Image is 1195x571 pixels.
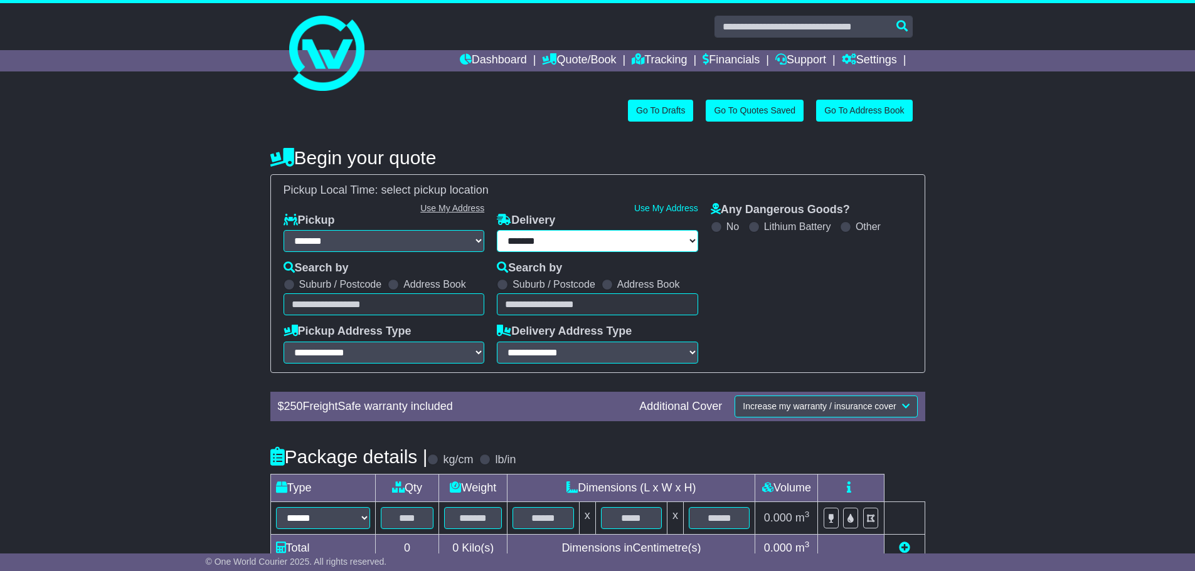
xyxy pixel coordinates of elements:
label: kg/cm [443,453,473,467]
sup: 3 [805,540,810,549]
td: Qty [375,474,439,501]
label: Any Dangerous Goods? [711,203,850,217]
a: Add new item [899,542,910,554]
div: Additional Cover [633,400,728,414]
td: Dimensions (L x W x H) [507,474,755,501]
a: Quote/Book [542,50,616,71]
label: lb/in [495,453,516,467]
label: Search by [284,261,349,275]
a: Use My Address [634,203,698,213]
span: select pickup location [381,184,489,196]
span: © One World Courier 2025. All rights reserved. [206,557,387,567]
td: Total [270,534,375,562]
label: Pickup Address Type [284,325,412,338]
td: x [579,501,595,534]
label: Other [856,221,881,233]
a: Dashboard [460,50,527,71]
a: Use My Address [420,203,484,213]
td: Dimensions in Centimetre(s) [507,534,755,562]
h4: Package details | [270,446,428,467]
a: Go To Drafts [628,100,693,122]
label: Lithium Battery [764,221,831,233]
td: Kilo(s) [439,534,507,562]
td: Weight [439,474,507,501]
a: Financials [703,50,760,71]
a: Go To Quotes Saved [706,100,804,122]
label: Delivery [497,214,555,228]
h4: Begin your quote [270,147,925,168]
span: m [795,542,810,554]
td: Type [270,474,375,501]
a: Go To Address Book [816,100,912,122]
label: Delivery Address Type [497,325,632,338]
span: 0.000 [764,511,792,524]
span: 0 [452,542,459,554]
label: Suburb / Postcode [299,278,382,290]
label: Address Book [403,278,466,290]
button: Increase my warranty / insurance cover [735,396,917,417]
label: Search by [497,261,562,275]
a: Support [775,50,826,71]
span: 0.000 [764,542,792,554]
label: Suburb / Postcode [513,278,595,290]
span: Increase my warranty / insurance cover [743,401,896,411]
span: 250 [284,400,303,412]
label: Pickup [284,214,335,228]
a: Settings [842,50,897,71]
td: x [667,501,684,534]
div: $ FreightSafe warranty included [272,400,634,414]
span: m [795,511,810,524]
label: No [726,221,739,233]
td: Volume [755,474,818,501]
a: Tracking [632,50,687,71]
td: 0 [375,534,439,562]
sup: 3 [805,510,810,519]
div: Pickup Local Time: [277,184,918,197]
label: Address Book [617,278,680,290]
